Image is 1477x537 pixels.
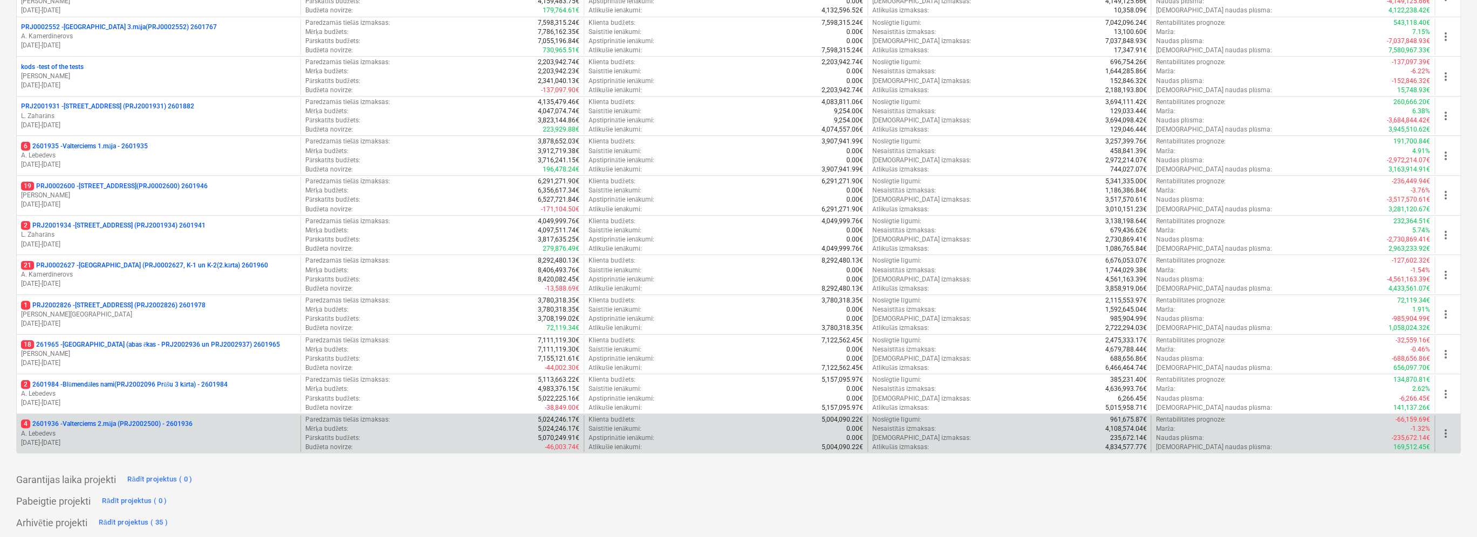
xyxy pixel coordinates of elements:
[21,301,296,328] div: 1PRJ2002826 -[STREET_ADDRESS] (PRJ2002826) 2601978[PERSON_NAME][GEOGRAPHIC_DATA][DATE]-[DATE]
[21,380,296,408] div: 22601984 -Blūmendāles nami(PRJ2002096 Prūšu 3 kārta) - 2601984A. Lebedevs[DATE]-[DATE]
[822,256,863,265] p: 8,292,480.13€
[21,200,296,209] p: [DATE] - [DATE]
[538,67,579,76] p: 2,203,942.23€
[543,125,579,134] p: 223,929.88€
[872,58,921,67] p: Noslēgtie līgumi :
[21,182,208,191] p: PRJ0002600 - [STREET_ADDRESS](PRJ0002600) 2601946
[1392,177,1430,186] p: -236,449.94€
[305,266,349,275] p: Mērķa budžets :
[846,77,863,86] p: 0.00€
[543,165,579,174] p: 196,478.24€
[21,32,296,41] p: A. Kamerdinerovs
[589,86,642,95] p: Atlikušie ienākumi :
[1110,77,1146,86] p: 152,846.32€
[589,98,635,107] p: Klienta budžets :
[872,6,929,15] p: Atlikušās izmaksas :
[872,226,936,235] p: Nesaistītās izmaksas :
[305,165,353,174] p: Budžeta novirze :
[1105,67,1146,76] p: 1,644,285.86€
[1105,116,1146,125] p: 3,694,098.42€
[1439,229,1452,242] span: more_vert
[538,37,579,46] p: 7,055,196.84€
[589,266,641,275] p: Saistītie ienākumi :
[305,6,353,15] p: Budžeta novirze :
[589,177,635,186] p: Klienta budžets :
[21,429,296,438] p: A. Lebedevs
[1155,125,1271,134] p: [DEMOGRAPHIC_DATA] naudas plūsma :
[305,18,390,27] p: Paredzamās tiešās izmaksas :
[589,195,654,204] p: Apstiprinātie ienākumi :
[872,37,971,46] p: [DEMOGRAPHIC_DATA] izmaksas :
[21,310,296,319] p: [PERSON_NAME][GEOGRAPHIC_DATA]
[1439,70,1452,83] span: more_vert
[589,6,642,15] p: Atlikušie ienākumi :
[589,137,635,146] p: Klienta budžets :
[21,261,296,288] div: 21PRJ0002627 -[GEOGRAPHIC_DATA] (PRJ0002627, K-1 un K-2(2.kārta) 2601960A. Kamerdinerovs[DATE]-[D...
[1105,37,1146,46] p: 7,037,848.93€
[102,495,167,507] div: Rādīt projektus ( 0 )
[872,156,971,165] p: [DEMOGRAPHIC_DATA] izmaksas :
[305,37,360,46] p: Pārskatīts budžets :
[872,18,921,27] p: Noslēgtie līgumi :
[1155,235,1204,244] p: Naudas plūsma :
[872,266,936,275] p: Nesaistītās izmaksas :
[1155,107,1175,116] p: Marža :
[1105,86,1146,95] p: 2,188,193.80€
[846,266,863,275] p: 0.00€
[822,6,863,15] p: 4,132,596.52€
[1105,235,1146,244] p: 2,730,869.41€
[305,177,390,186] p: Paredzamās tiešās izmaksas :
[305,58,390,67] p: Paredzamās tiešās izmaksas :
[21,240,296,249] p: [DATE] - [DATE]
[1155,77,1204,86] p: Naudas plūsma :
[21,380,30,389] span: 2
[21,340,280,349] p: 261965 - [GEOGRAPHIC_DATA] (abas ēkas - PRJ2002936 un PRJ2002937) 2601965
[538,217,579,226] p: 4,049,999.76€
[834,116,863,125] p: 9,254.00€
[305,27,349,37] p: Mērķa budžets :
[846,37,863,46] p: 0.00€
[538,77,579,86] p: 2,341,040.13€
[1110,147,1146,156] p: 458,841.39€
[305,156,360,165] p: Pārskatīts budžets :
[21,398,296,408] p: [DATE] - [DATE]
[1389,6,1430,15] p: 4,122,238.42€
[96,514,170,531] button: Rādīt projektus ( 35 )
[1412,107,1430,116] p: 6.38%
[1155,27,1175,37] p: Marža :
[21,230,296,239] p: L. Zaharāns
[589,107,641,116] p: Saistītie ienākumi :
[1397,86,1430,95] p: 15,748.93€
[1439,427,1452,440] span: more_vert
[1110,125,1146,134] p: 129,046.44€
[541,205,579,214] p: -171,104.50€
[538,266,579,275] p: 8,406,493.76€
[21,191,296,200] p: [PERSON_NAME]
[21,380,228,389] p: 2601984 - Blūmendāles nami(PRJ2002096 Prūšu 3 kārta) - 2601984
[1389,244,1430,253] p: 2,963,233.92€
[1110,58,1146,67] p: 696,754.26€
[589,165,642,174] p: Atlikušie ienākumi :
[1389,165,1430,174] p: 3,163,914.91€
[21,6,296,15] p: [DATE] - [DATE]
[1155,256,1225,265] p: Rentabilitātes prognoze :
[1155,37,1204,46] p: Naudas plūsma :
[21,419,296,447] div: 42601936 -Valterciems 2.māja (PRJ2002500) - 2601936A. Lebedevs[DATE]-[DATE]
[538,177,579,186] p: 6,291,271.90€
[1155,58,1225,67] p: Rentabilitātes prognoze :
[872,256,921,265] p: Noslēgtie līgumi :
[1387,156,1430,165] p: -2,972,214.07€
[21,419,30,428] span: 4
[1113,46,1146,55] p: 17,347.91€
[1411,186,1430,195] p: -3.76%
[872,147,936,156] p: Nesaistītās izmaksas :
[21,419,193,429] p: 2601936 - Valterciems 2.māja (PRJ2002500) - 2601936
[21,359,296,368] p: [DATE] - [DATE]
[822,205,863,214] p: 6,291,271.90€
[21,121,296,130] p: [DATE] - [DATE]
[305,195,360,204] p: Pārskatīts budžets :
[1155,165,1271,174] p: [DEMOGRAPHIC_DATA] naudas plūsma :
[822,18,863,27] p: 7,598,315.24€
[872,195,971,204] p: [DEMOGRAPHIC_DATA] izmaksas :
[822,86,863,95] p: 2,203,942.74€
